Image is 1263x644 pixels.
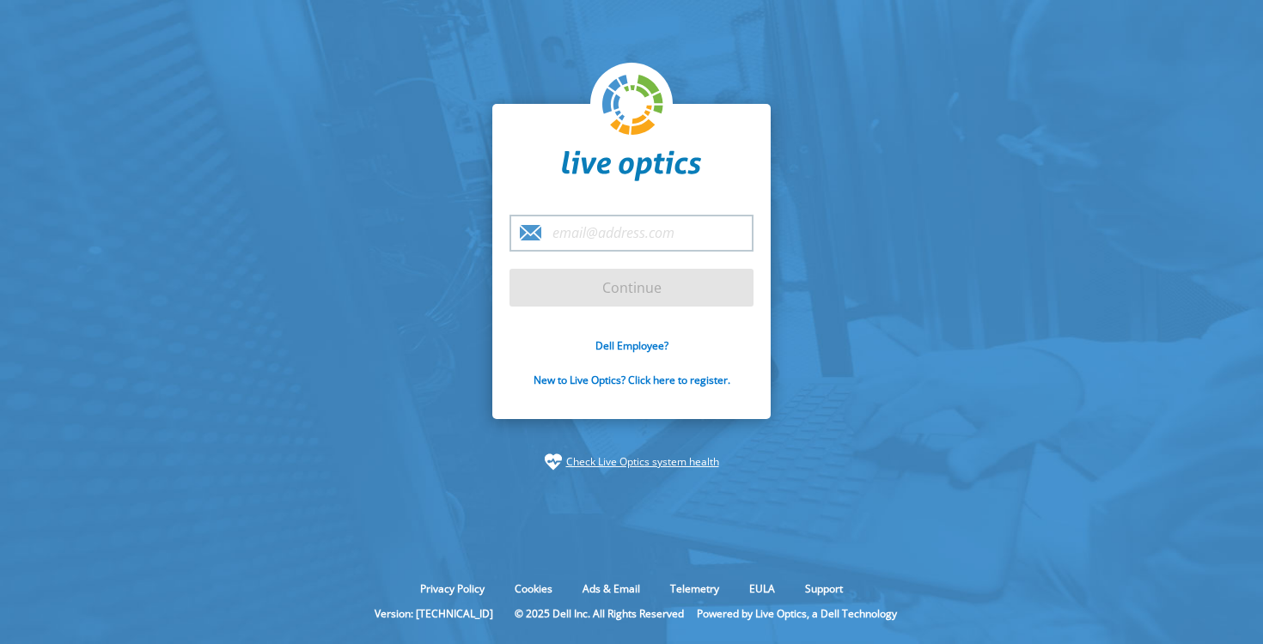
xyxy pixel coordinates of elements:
[657,581,732,596] a: Telemetry
[602,75,664,137] img: liveoptics-logo.svg
[506,606,693,621] li: © 2025 Dell Inc. All Rights Reserved
[502,581,565,596] a: Cookies
[697,606,897,621] li: Powered by Live Optics, a Dell Technology
[562,150,701,181] img: liveoptics-word.svg
[509,215,754,252] input: email@address.com
[407,581,497,596] a: Privacy Policy
[566,453,719,471] a: Check Live Optics system health
[534,373,730,387] a: New to Live Optics? Click here to register.
[736,581,788,596] a: EULA
[545,453,562,471] img: status-check-icon.svg
[595,338,668,353] a: Dell Employee?
[366,606,502,621] li: Version: [TECHNICAL_ID]
[570,581,653,596] a: Ads & Email
[792,581,856,596] a: Support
